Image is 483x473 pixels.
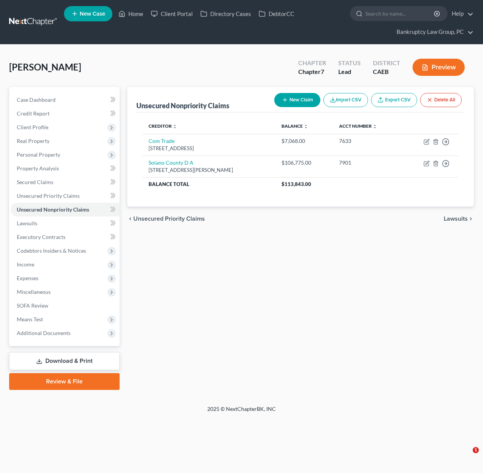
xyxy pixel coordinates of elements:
[11,93,120,107] a: Case Dashboard
[448,7,473,21] a: Help
[17,234,66,240] span: Executory Contracts
[274,93,320,107] button: New Claim
[136,101,229,110] div: Unsecured Nonpriority Claims
[11,230,120,244] a: Executory Contracts
[127,216,133,222] i: chevron_left
[321,68,324,75] span: 7
[281,137,327,145] div: $7,068.00
[17,275,38,281] span: Expenses
[298,59,326,67] div: Chapter
[9,373,120,390] a: Review & File
[339,123,377,129] a: Acct Number unfold_more
[323,93,368,107] button: Import CSV
[17,316,43,322] span: Means Test
[142,177,275,191] th: Balance Total
[468,216,474,222] i: chevron_right
[393,25,473,39] a: Bankruptcy Law Group, PC
[371,93,417,107] a: Export CSV
[373,124,377,129] i: unfold_more
[115,7,147,21] a: Home
[17,138,50,144] span: Real Property
[17,261,34,268] span: Income
[338,67,361,76] div: Lead
[373,59,400,67] div: District
[281,181,311,187] span: $113,843.00
[17,192,80,199] span: Unsecured Priority Claims
[17,220,37,226] span: Lawsuits
[17,206,89,213] span: Unsecured Nonpriority Claims
[338,59,361,67] div: Status
[281,159,327,167] div: $106,775.00
[149,159,194,166] a: Solano County D A
[17,330,70,336] span: Additional Documents
[149,167,269,174] div: [STREET_ADDRESS][PERSON_NAME]
[339,137,396,145] div: 7633
[11,175,120,189] a: Secured Claims
[17,151,60,158] span: Personal Property
[373,67,400,76] div: CAEB
[127,216,205,222] button: chevron_left Unsecured Priority Claims
[17,110,50,117] span: Credit Report
[149,138,174,144] a: Com Trade
[11,299,120,313] a: SOFA Review
[413,59,465,76] button: Preview
[11,203,120,216] a: Unsecured Nonpriority Claims
[9,352,120,370] a: Download & Print
[173,124,177,129] i: unfold_more
[149,123,177,129] a: Creditor unfold_more
[11,162,120,175] a: Property Analysis
[281,123,308,129] a: Balance unfold_more
[17,96,56,103] span: Case Dashboard
[17,165,59,172] span: Property Analysis
[255,7,298,21] a: DebtorCC
[17,179,53,185] span: Secured Claims
[9,61,81,72] span: [PERSON_NAME]
[11,216,120,230] a: Lawsuits
[11,189,120,203] a: Unsecured Priority Claims
[80,11,105,17] span: New Case
[457,447,475,465] iframe: Intercom live chat
[298,67,326,76] div: Chapter
[473,447,479,453] span: 1
[365,6,435,21] input: Search by name...
[304,124,308,129] i: unfold_more
[17,124,48,130] span: Client Profile
[197,7,255,21] a: Directory Cases
[149,145,269,152] div: [STREET_ADDRESS]
[444,216,468,222] span: Lawsuits
[17,289,51,295] span: Miscellaneous
[17,247,86,254] span: Codebtors Insiders & Notices
[147,7,197,21] a: Client Portal
[24,405,459,419] div: 2025 © NextChapterBK, INC
[339,159,396,167] div: 7901
[420,93,462,107] button: Delete All
[17,302,48,309] span: SOFA Review
[444,216,474,222] button: Lawsuits chevron_right
[11,107,120,120] a: Credit Report
[133,216,205,222] span: Unsecured Priority Claims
